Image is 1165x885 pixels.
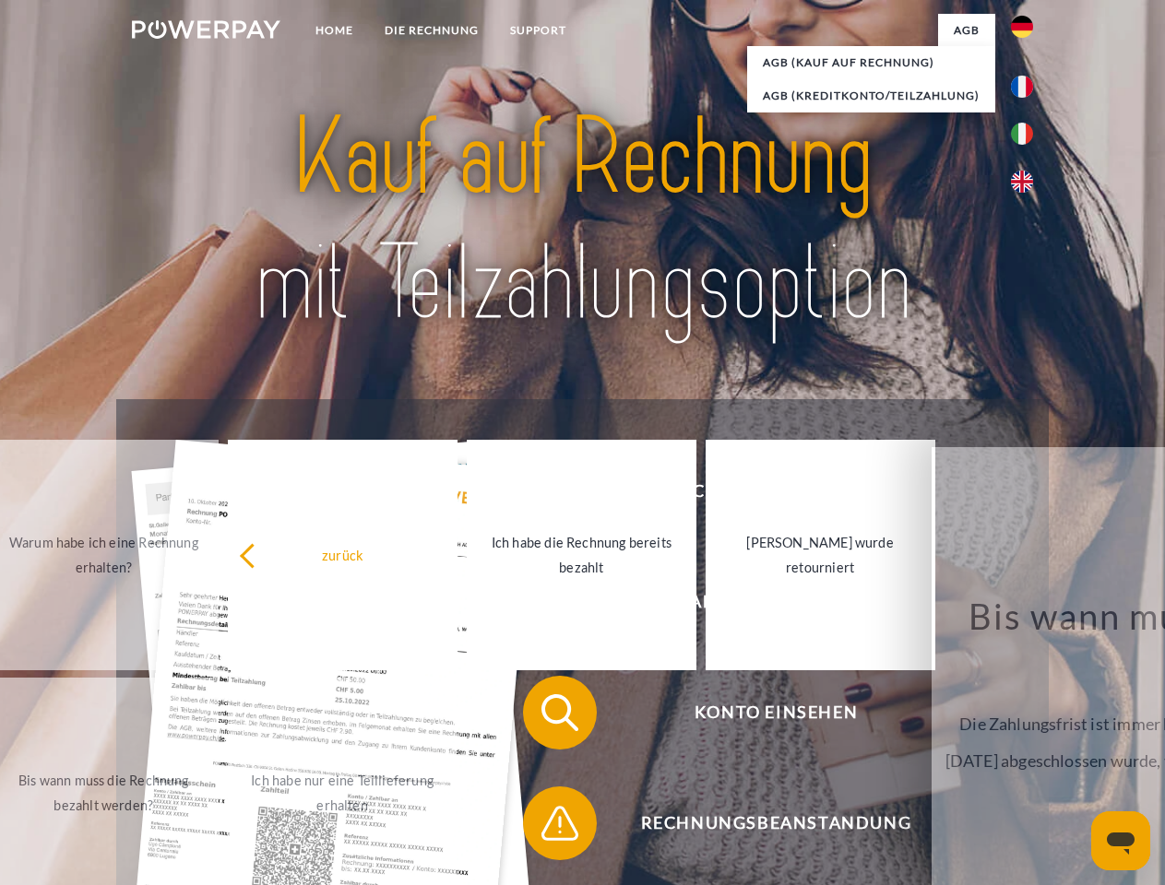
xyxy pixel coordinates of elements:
img: en [1011,171,1033,193]
div: Ich habe nur eine Teillieferung erhalten [239,768,446,818]
iframe: Schaltfläche zum Öffnen des Messaging-Fensters [1091,811,1150,870]
div: [PERSON_NAME] wurde retourniert [717,530,924,580]
button: Rechnungsbeanstandung [523,786,1003,860]
img: de [1011,16,1033,38]
div: zurück [239,542,446,567]
div: Ich habe die Rechnung bereits bezahlt [478,530,685,580]
img: fr [1011,76,1033,98]
span: Konto einsehen [550,676,1002,749]
a: AGB (Kauf auf Rechnung) [747,46,995,79]
a: SUPPORT [494,14,582,47]
img: qb_search.svg [537,690,583,736]
button: Konto einsehen [523,676,1003,749]
img: title-powerpay_de.svg [176,88,989,353]
img: logo-powerpay-white.svg [132,20,280,39]
a: DIE RECHNUNG [369,14,494,47]
a: agb [938,14,995,47]
span: Rechnungsbeanstandung [550,786,1002,860]
a: Home [300,14,369,47]
img: it [1011,123,1033,145]
a: AGB (Kreditkonto/Teilzahlung) [747,79,995,112]
img: qb_warning.svg [537,800,583,846]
